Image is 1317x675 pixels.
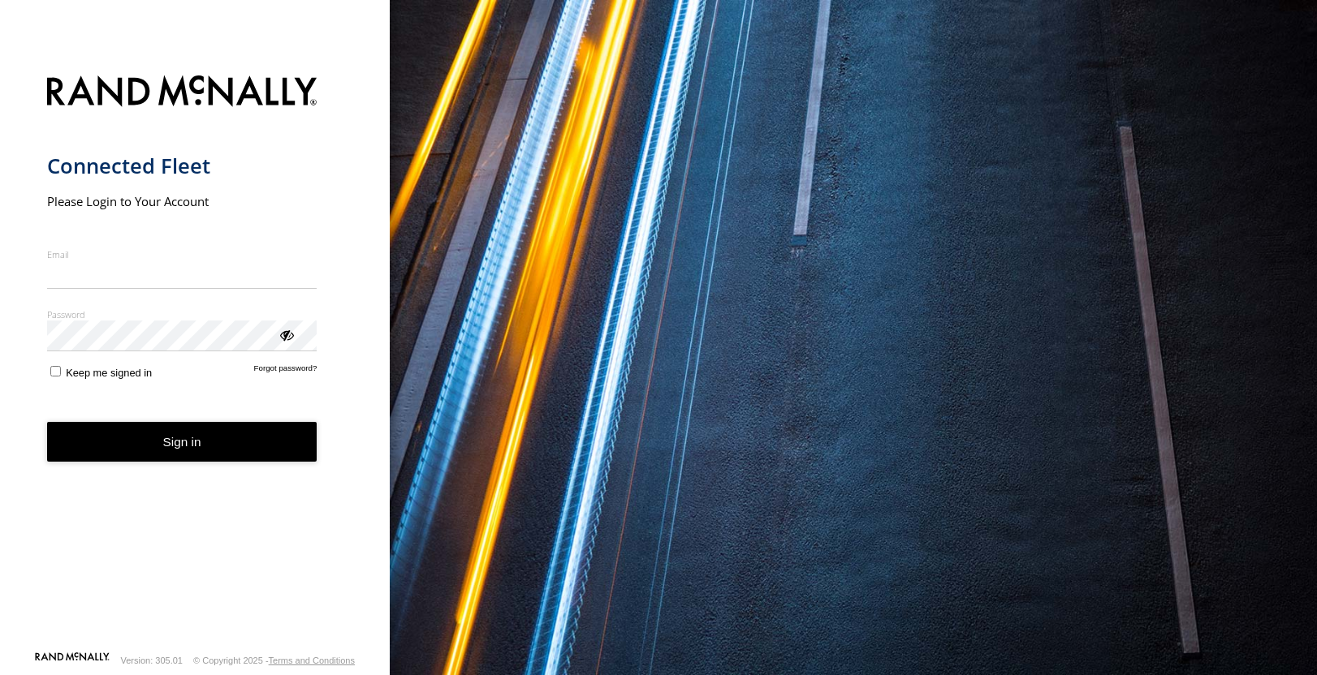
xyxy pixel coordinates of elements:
button: Sign in [47,422,317,462]
h2: Please Login to Your Account [47,193,317,209]
img: Rand McNally [47,72,317,114]
label: Email [47,248,317,260]
label: Password [47,308,317,320]
div: © Copyright 2025 - [193,656,355,665]
a: Forgot password? [254,363,317,379]
div: Version: 305.01 [121,656,183,665]
div: ViewPassword [278,326,294,342]
a: Terms and Conditions [269,656,355,665]
form: main [47,66,343,651]
input: Keep me signed in [50,366,61,376]
span: Keep me signed in [66,367,152,379]
a: Visit our Website [35,652,110,669]
h1: Connected Fleet [47,153,317,179]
